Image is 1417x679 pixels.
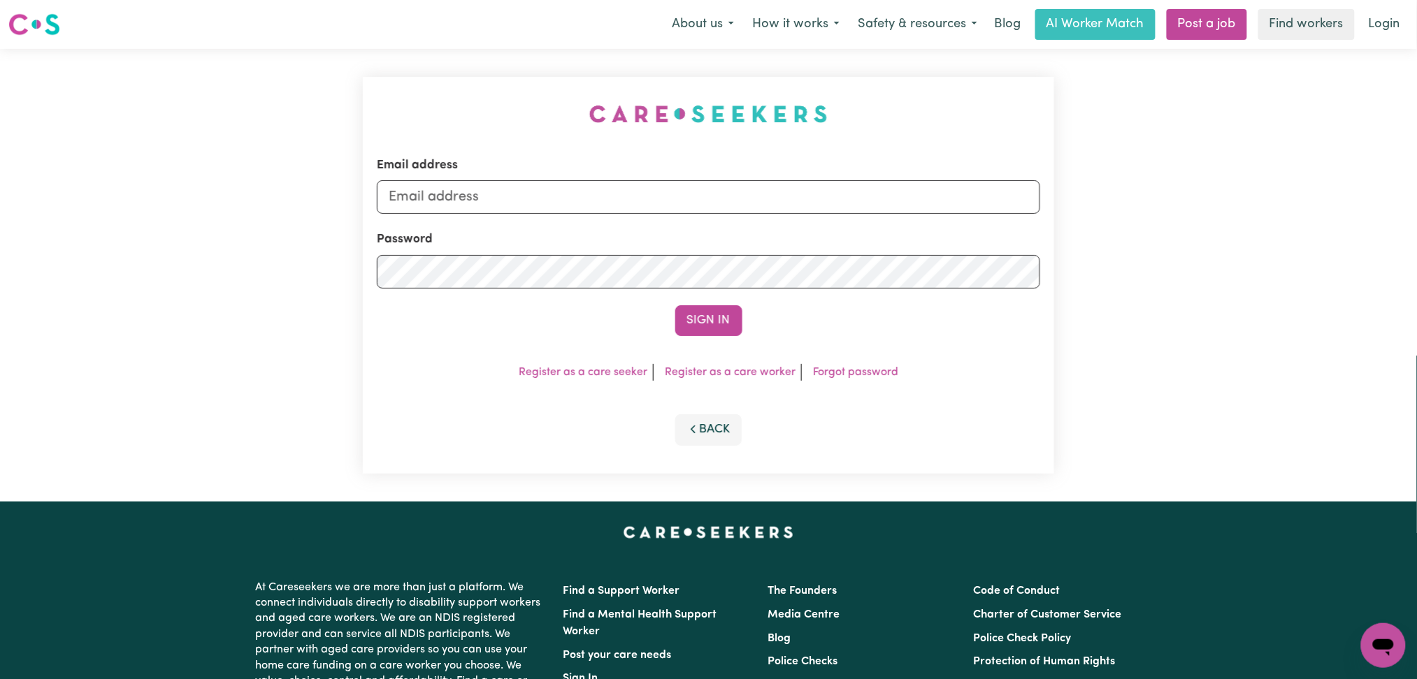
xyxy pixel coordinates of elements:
[377,180,1041,214] input: Email address
[986,9,1030,40] a: Blog
[768,633,791,644] a: Blog
[849,10,986,39] button: Safety & resources
[973,633,1071,644] a: Police Check Policy
[813,367,898,378] a: Forgot password
[973,585,1060,597] a: Code of Conduct
[519,367,647,378] a: Register as a care seeker
[1258,9,1355,40] a: Find workers
[1360,9,1409,40] a: Login
[675,305,742,336] button: Sign In
[563,585,680,597] a: Find a Support Worker
[1167,9,1247,40] a: Post a job
[663,10,743,39] button: About us
[768,609,840,620] a: Media Centre
[377,156,458,175] label: Email address
[563,650,672,661] a: Post your care needs
[8,12,60,37] img: Careseekers logo
[768,656,838,667] a: Police Checks
[743,10,849,39] button: How it works
[973,609,1121,620] a: Charter of Customer Service
[624,527,793,538] a: Careseekers home page
[665,367,796,378] a: Register as a care worker
[768,585,837,597] a: The Founders
[1361,623,1406,668] iframe: Button to launch messaging window
[563,609,717,637] a: Find a Mental Health Support Worker
[8,8,60,41] a: Careseekers logo
[1035,9,1156,40] a: AI Worker Match
[675,414,742,445] button: Back
[973,656,1115,667] a: Protection of Human Rights
[377,231,433,249] label: Password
